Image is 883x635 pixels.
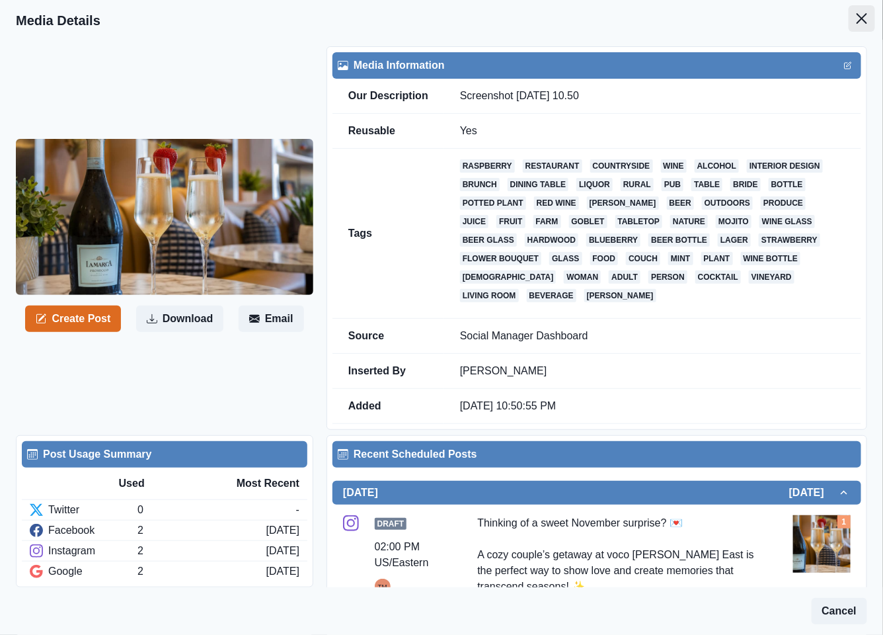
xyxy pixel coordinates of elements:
[338,58,856,73] div: Media Information
[749,271,794,284] a: vineyard
[137,543,266,559] div: 2
[569,215,607,228] a: goblet
[662,178,683,191] a: pub
[661,159,687,173] a: wine
[759,233,820,247] a: strawberry
[460,365,547,376] a: [PERSON_NAME]
[525,233,578,247] a: hardwood
[460,159,515,173] a: raspberry
[761,196,806,210] a: produce
[667,196,694,210] a: beer
[523,159,582,173] a: restaurant
[759,215,815,228] a: wine glass
[701,252,733,265] a: plant
[460,196,526,210] a: potted plant
[648,271,687,284] a: person
[460,271,557,284] a: [DEMOGRAPHIC_DATA]
[137,523,266,538] div: 2
[332,481,861,505] button: [DATE][DATE]
[296,502,299,518] div: -
[840,58,856,73] button: Edit
[137,564,266,579] div: 2
[460,178,500,191] a: brunch
[30,564,137,579] div: Google
[590,159,653,173] a: countryside
[332,79,444,114] td: Our Description
[338,446,856,462] div: Recent Scheduled Posts
[527,289,576,302] a: beverage
[460,252,541,265] a: flower bouquet
[533,215,561,228] a: farm
[812,598,867,624] button: Cancel
[136,306,223,332] button: Download
[849,5,875,32] button: Close
[332,114,444,149] td: Reusable
[460,289,519,302] a: living room
[793,515,851,573] img: ris52lkhrlh78kuj2hum
[576,178,613,191] a: liquor
[332,149,444,319] td: Tags
[590,252,619,265] a: food
[741,252,801,265] a: wine bottle
[332,389,444,424] td: Added
[266,564,299,579] div: [DATE]
[332,319,444,354] td: Source
[584,289,656,302] a: [PERSON_NAME]
[378,579,387,595] div: Tony Manalo
[769,178,806,191] a: bottle
[266,523,299,538] div: [DATE]
[621,178,654,191] a: rural
[564,271,601,284] a: woman
[460,233,517,247] a: beer glass
[460,215,488,228] a: juice
[837,515,851,529] div: Total Media Attached
[695,159,739,173] a: alcohol
[508,178,568,191] a: dining table
[716,215,751,228] a: mojito
[668,252,693,265] a: mint
[30,543,137,559] div: Instagram
[789,486,837,499] h2: [DATE]
[119,476,210,491] div: Used
[609,271,640,284] a: adult
[239,306,304,332] button: Email
[615,215,663,228] a: tabletop
[477,515,755,626] div: Thinking of a sweet November surprise? 💌 A cozy couple’s getaway at voco [PERSON_NAME] East is th...
[626,252,660,265] a: couch
[695,271,741,284] a: cocktail
[30,502,137,518] div: Twitter
[444,114,861,149] td: Yes
[691,178,722,191] a: table
[375,518,407,530] span: Draft
[730,178,760,191] a: bride
[16,139,313,295] img: ris52lkhrlh78kuj2hum
[648,233,710,247] a: beer bottle
[332,354,444,389] td: Inserted By
[444,79,861,114] td: Screenshot [DATE] 10.50
[30,523,137,538] div: Facebook
[25,306,121,332] button: Create Post
[343,486,378,499] h2: [DATE]
[747,159,823,173] a: interior design
[586,233,640,247] a: blueberry
[718,233,751,247] a: lager
[534,196,579,210] a: red wine
[209,476,299,491] div: Most Recent
[375,539,441,571] div: 02:00 PM US/Eastern
[496,215,525,228] a: fruit
[444,389,861,424] td: [DATE] 10:50:55 PM
[587,196,659,210] a: [PERSON_NAME]
[702,196,753,210] a: outdoors
[460,329,845,343] p: Social Manager Dashboard
[137,502,295,518] div: 0
[670,215,708,228] a: nature
[549,252,582,265] a: glass
[266,543,299,559] div: [DATE]
[27,446,302,462] div: Post Usage Summary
